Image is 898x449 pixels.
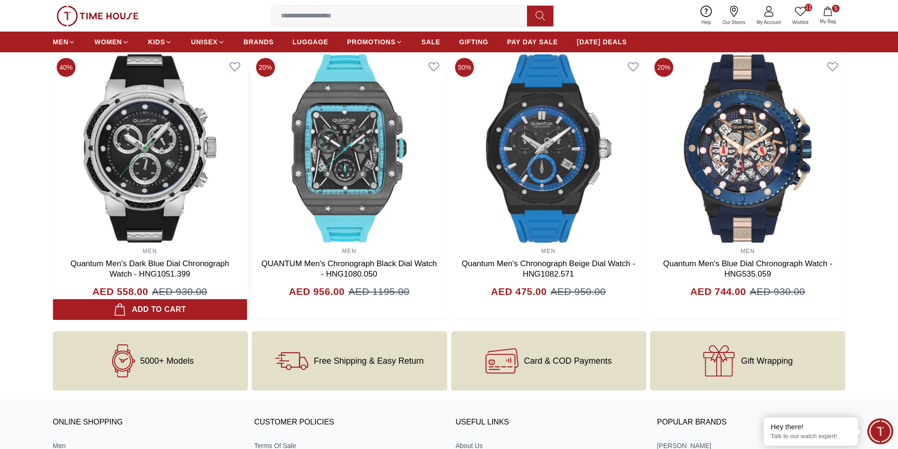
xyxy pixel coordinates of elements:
[690,284,746,299] h4: AED 744.00
[148,37,165,47] span: KIDS
[421,37,440,47] span: SALE
[152,284,207,299] span: AED 930.00
[57,6,139,26] img: ...
[94,33,129,50] a: WOMEN
[53,33,75,50] a: MEN
[114,303,186,316] div: Add to cart
[577,33,627,50] a: [DATE] DEALS
[191,33,224,50] a: UNISEX
[787,4,814,28] a: 11Wishlist
[53,299,247,320] button: Add to cart
[262,259,437,278] a: QUANTUM Men's Chronograph Black Dial Watch - HNG1080.050
[148,33,172,50] a: KIDS
[452,54,646,243] img: Quantum Men's Chronograph Beige Dial Watch - HNG1082.571
[53,416,241,430] h3: ONLINE SHOPPING
[92,284,148,299] h4: AED 558.00
[314,356,424,366] span: Free Shipping & Easy Return
[191,37,217,47] span: UNISEX
[459,33,488,50] a: GIFTING
[491,284,547,299] h4: AED 475.00
[867,418,893,444] div: Chat Widget
[657,416,845,430] h3: Popular Brands
[244,33,274,50] a: BRANDS
[455,58,474,77] span: 50%
[698,19,715,26] span: Help
[651,54,845,243] img: Quantum Men's Blue Dial Chronograph Watch - HNG535.059
[347,37,395,47] span: PROMOTIONS
[741,356,793,366] span: Gift Wrapping
[507,33,558,50] a: PAY DAY SALE
[814,5,841,27] button: 5My Bag
[696,4,717,28] a: Help
[342,248,356,254] a: MEN
[254,416,442,430] h3: CUSTOMER POLICIES
[771,433,851,441] p: Talk to our watch expert!
[53,54,247,243] img: Quantum Men's Dark Blue Dial Chronograph Watch - HNG1051.399
[750,284,805,299] span: AED 930.00
[421,33,440,50] a: SALE
[805,4,812,11] span: 11
[293,37,329,47] span: LUGGAGE
[459,37,488,47] span: GIFTING
[244,37,274,47] span: BRANDS
[663,259,832,278] a: Quantum Men's Blue Dial Chronograph Watch - HNG535.059
[70,259,229,278] a: Quantum Men's Dark Blue Dial Chronograph Watch - HNG1051.399
[94,37,122,47] span: WOMEN
[719,19,749,26] span: Our Stores
[741,248,755,254] a: MEN
[347,33,403,50] a: PROMOTIONS
[57,58,75,77] span: 40%
[577,37,627,47] span: [DATE] DEALS
[753,19,785,26] span: My Account
[717,4,751,28] a: Our Stores
[456,416,644,430] h3: USEFUL LINKS
[53,37,68,47] span: MEN
[551,284,606,299] span: AED 950.00
[461,259,635,278] a: Quantum Men's Chronograph Beige Dial Watch - HNG1082.571
[256,58,275,77] span: 20%
[293,33,329,50] a: LUGGAGE
[832,5,840,12] span: 5
[541,248,555,254] a: MEN
[654,58,673,77] span: 20%
[143,248,157,254] a: MEN
[140,356,194,366] span: 5000+ Models
[524,356,612,366] span: Card & COD Payments
[789,19,812,26] span: Wishlist
[348,284,409,299] span: AED 1195.00
[771,422,851,432] div: Hey there!
[289,284,345,299] h4: AED 956.00
[252,54,446,243] img: QUANTUM Men's Chronograph Black Dial Watch - HNG1080.050
[507,37,558,47] span: PAY DAY SALE
[816,18,840,25] span: My Bag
